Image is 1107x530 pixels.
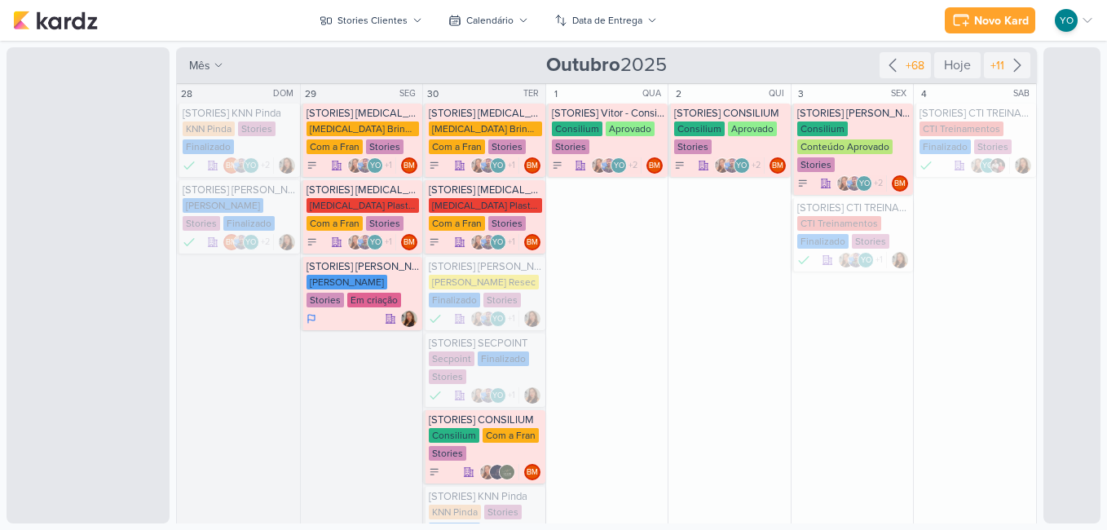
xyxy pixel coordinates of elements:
[852,234,889,249] div: Stories
[189,57,210,74] span: mês
[429,160,440,171] div: A Fazer
[347,234,364,250] img: Franciluce Carvalho
[383,159,392,172] span: +1
[591,157,607,174] img: Franciluce Carvalho
[524,387,540,404] img: Franciluce Carvalho
[183,183,297,197] div: [STORIES] KNN Moreira
[429,121,542,136] div: [MEDICAL_DATA] Brindes PF
[894,180,906,188] p: BM
[307,139,363,154] div: Com a Fran
[489,464,505,480] img: Jani Policarpo
[974,139,1012,154] div: Stories
[429,183,542,197] div: [STORIES] ALLEGRA PLÁSTICOS
[243,157,259,174] div: Yasmin Oliveira
[401,234,417,250] div: Beth Monteiro
[838,252,887,268] div: Colaboradores: Franciluce Carvalho, Guilherme Savio, Yasmin Oliveira, cti direção
[366,139,404,154] div: Stories
[858,252,874,268] div: Yasmin Oliveira
[506,236,515,249] span: +1
[934,52,981,78] div: Hoje
[401,157,417,174] div: Responsável: Beth Monteiro
[357,234,373,250] img: Guilherme Savio
[13,11,98,30] img: kardz.app
[891,87,911,100] div: SEX
[552,139,589,154] div: Stories
[614,162,624,170] p: YO
[183,121,235,136] div: KNN Pinda
[527,162,538,170] p: BM
[307,107,420,120] div: [STORIES] ALLEGRA BRINDES
[793,86,809,102] div: 3
[492,239,503,247] p: YO
[649,162,660,170] p: BM
[892,175,908,192] div: Beth Monteiro
[307,312,316,325] div: Em Andamento
[527,469,538,477] p: BM
[606,121,655,136] div: Aprovado
[892,252,908,268] img: Franciluce Carvalho
[490,234,506,250] div: Yasmin Oliveira
[797,107,911,120] div: [STORIES] JANI - CONSILIUM
[527,239,538,247] p: BM
[524,311,540,327] div: Responsável: Franciluce Carvalho
[836,175,887,192] div: Colaboradores: Franciluce Carvalho, Guilherme Savio, Yasmin Oliveira, Jani Policarpo, DP & RH Aná...
[183,139,234,154] div: Finalizado
[429,505,481,519] div: KNN Pinda
[920,121,1003,136] div: CTI Treinamentos
[797,252,810,268] div: Finalizado
[183,234,196,250] div: Finalizado
[670,86,686,102] div: 2
[480,234,496,250] img: Guilherme Savio
[728,121,777,136] div: Aprovado
[856,175,872,192] div: Yasmin Oliveira
[492,162,503,170] p: YO
[499,464,515,480] img: DP & RH Análise Consultiva
[183,107,297,120] div: [STORIES] KNN Pinda
[401,311,417,327] img: Franciluce Carvalho
[383,236,392,249] span: +1
[524,464,540,480] div: Beth Monteiro
[490,387,506,404] div: Yasmin Oliveira
[307,293,344,307] div: Stories
[238,121,276,136] div: Stories
[429,260,542,273] div: [STORIES] SIMONE REGINA
[524,157,540,174] div: Responsável: Beth Monteiro
[770,157,786,174] div: Beth Monteiro
[974,12,1029,29] div: Novo Kard
[370,239,381,247] p: YO
[506,312,515,325] span: +1
[429,275,539,289] div: [PERSON_NAME] Resec
[404,162,415,170] p: BM
[307,216,363,231] div: Com a Fran
[523,87,544,100] div: TER
[470,234,487,250] img: Franciluce Carvalho
[838,252,854,268] img: Franciluce Carvalho
[429,139,485,154] div: Com a Fran
[470,234,519,250] div: Colaboradores: Franciluce Carvalho, Guilherme Savio, Yasmin Oliveira, Allegra Plásticos e Brindes...
[307,275,387,289] div: [PERSON_NAME]
[279,234,295,250] div: Responsável: Franciluce Carvalho
[399,87,421,100] div: SEG
[591,157,642,174] div: Colaboradores: Franciluce Carvalho, Guilherme Savio, Yasmin Oliveira, Jani Policarpo, DP & RH Aná...
[307,260,420,273] div: [STORIES] KNN Moreira
[674,139,712,154] div: Stories
[429,446,466,461] div: Stories
[552,121,602,136] div: Consilium
[646,157,663,174] div: Responsável: Beth Monteiro
[642,87,666,100] div: QUA
[674,107,787,120] div: [STORIES] CONSILIUM
[307,160,318,171] div: A Fazer
[524,157,540,174] div: Beth Monteiro
[970,157,1010,174] div: Colaboradores: Franciluce Carvalho, Yasmin Oliveira, cti direção
[307,198,420,213] div: [MEDICAL_DATA] Plasticos PJ
[401,234,417,250] div: Responsável: Beth Monteiro
[488,139,526,154] div: Stories
[179,86,195,102] div: 28
[223,157,240,174] div: Beth Monteiro
[490,311,506,327] div: Yasmin Oliveira
[982,162,993,170] p: YO
[1055,9,1078,32] div: Yasmin Oliveira
[892,175,908,192] div: Responsável: Beth Monteiro
[915,86,932,102] div: 4
[1060,13,1074,28] p: YO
